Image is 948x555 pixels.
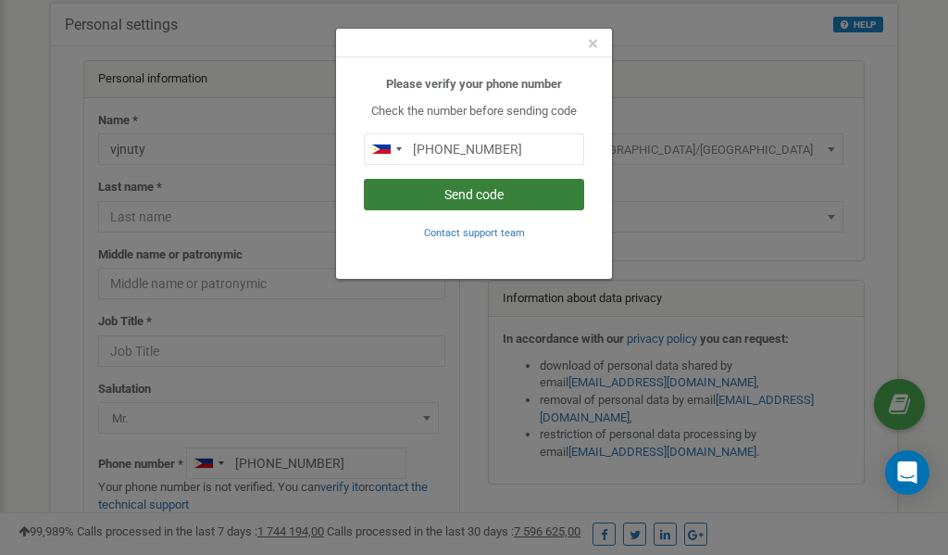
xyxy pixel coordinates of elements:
[364,133,584,165] input: 0905 123 4567
[386,77,562,91] b: Please verify your phone number
[364,179,584,210] button: Send code
[424,225,525,239] a: Contact support team
[364,103,584,120] p: Check the number before sending code
[365,134,407,164] div: Telephone country code
[588,34,598,54] button: Close
[885,450,929,495] div: Open Intercom Messenger
[588,32,598,55] span: ×
[424,227,525,239] small: Contact support team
